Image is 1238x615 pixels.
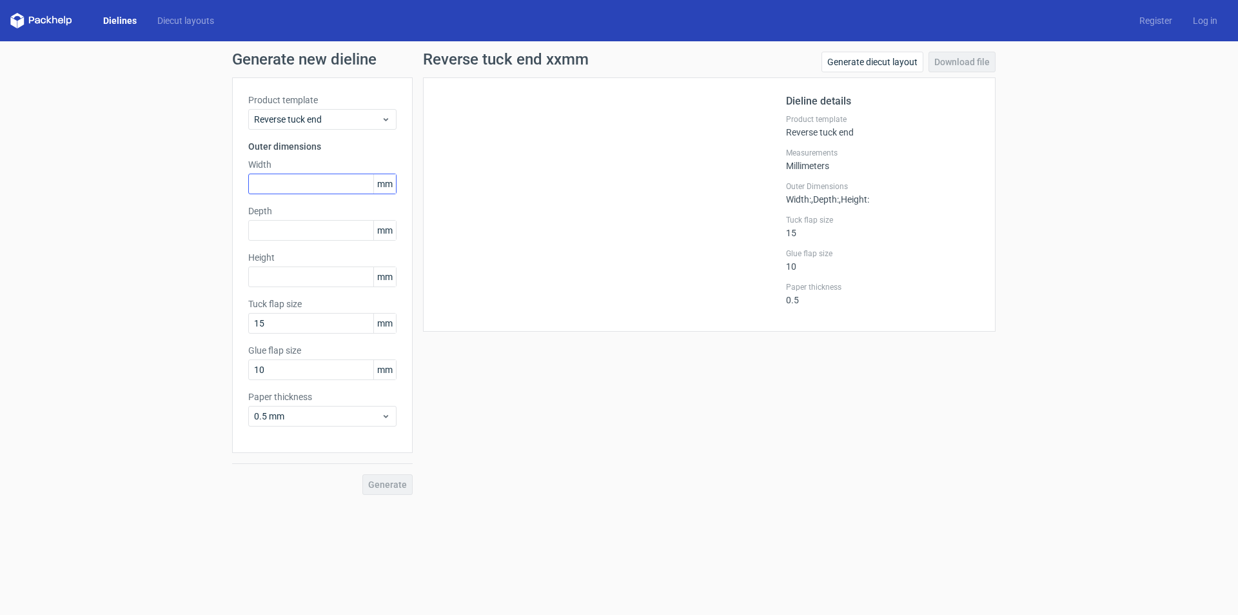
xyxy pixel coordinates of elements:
[248,140,397,153] h3: Outer dimensions
[248,251,397,264] label: Height
[373,314,396,333] span: mm
[248,205,397,217] label: Depth
[786,248,979,272] div: 10
[373,267,396,287] span: mm
[248,297,397,310] label: Tuck flap size
[786,194,811,205] span: Width :
[254,410,381,423] span: 0.5 mm
[786,181,979,192] label: Outer Dimensions
[373,174,396,194] span: mm
[373,360,396,379] span: mm
[373,221,396,240] span: mm
[839,194,869,205] span: , Height :
[1183,14,1228,27] a: Log in
[786,248,979,259] label: Glue flap size
[1129,14,1183,27] a: Register
[786,215,979,225] label: Tuck flap size
[786,148,979,171] div: Millimeters
[423,52,589,67] h1: Reverse tuck end xxmm
[147,14,224,27] a: Diecut layouts
[786,282,979,292] label: Paper thickness
[248,158,397,171] label: Width
[248,344,397,357] label: Glue flap size
[786,282,979,305] div: 0.5
[811,194,839,205] span: , Depth :
[821,52,923,72] a: Generate diecut layout
[232,52,1006,67] h1: Generate new dieline
[786,215,979,238] div: 15
[248,94,397,106] label: Product template
[786,114,979,125] label: Product template
[254,113,381,126] span: Reverse tuck end
[786,114,979,137] div: Reverse tuck end
[786,148,979,158] label: Measurements
[248,390,397,403] label: Paper thickness
[786,94,979,109] h2: Dieline details
[93,14,147,27] a: Dielines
